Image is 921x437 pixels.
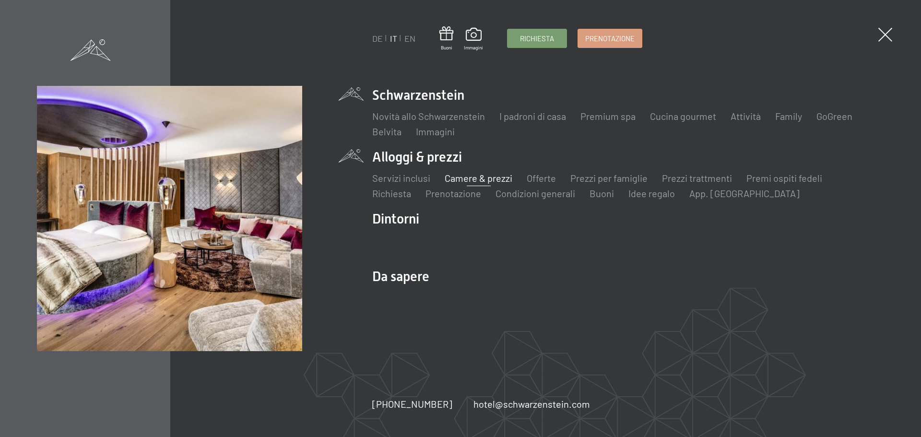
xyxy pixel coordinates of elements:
[590,188,614,199] a: Buoni
[662,172,732,184] a: Prezzi trattmenti
[650,110,716,122] a: Cucina gourmet
[390,33,397,44] a: IT
[775,110,802,122] a: Family
[731,110,761,122] a: Attività
[404,33,415,44] a: EN
[585,34,635,44] span: Prenotazione
[570,172,648,184] a: Prezzi per famiglie
[439,44,453,51] span: Buoni
[499,110,566,122] a: I padroni di casa
[580,110,636,122] a: Premium spa
[372,126,401,137] a: Belvita
[464,28,483,51] a: Immagini
[372,398,452,410] span: [PHONE_NUMBER]
[520,34,554,44] span: Richiesta
[372,110,485,122] a: Novità allo Schwarzenstein
[496,188,575,199] a: Condizioni generali
[473,397,590,411] a: hotel@schwarzenstein.com
[372,397,452,411] a: [PHONE_NUMBER]
[816,110,852,122] a: GoGreen
[746,172,822,184] a: Premi ospiti fedeli
[464,44,483,51] span: Immagini
[372,188,411,199] a: Richiesta
[527,172,556,184] a: Offerte
[628,188,675,199] a: Idee regalo
[578,29,642,47] a: Prenotazione
[372,33,383,44] a: DE
[508,29,567,47] a: Richiesta
[372,172,430,184] a: Servizi inclusi
[445,172,512,184] a: Camere & prezzi
[416,126,455,137] a: Immagini
[439,26,453,51] a: Buoni
[689,188,800,199] a: App. [GEOGRAPHIC_DATA]
[425,188,481,199] a: Prenotazione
